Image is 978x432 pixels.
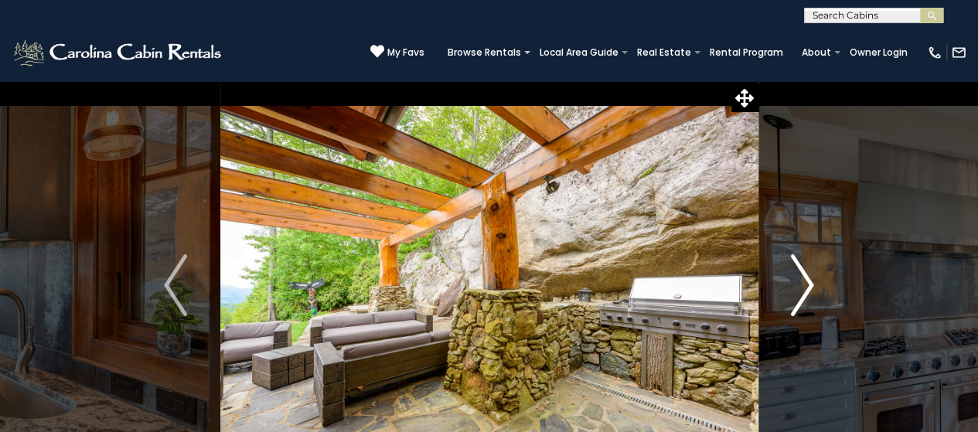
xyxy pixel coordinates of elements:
[387,46,424,60] span: My Favs
[440,42,529,63] a: Browse Rentals
[12,37,226,68] img: White-1-2.png
[951,45,966,60] img: mail-regular-white.png
[164,254,187,316] img: arrow
[629,42,699,63] a: Real Estate
[927,45,942,60] img: phone-regular-white.png
[794,42,839,63] a: About
[842,42,915,63] a: Owner Login
[702,42,791,63] a: Rental Program
[370,44,424,60] a: My Favs
[532,42,626,63] a: Local Area Guide
[791,254,814,316] img: arrow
